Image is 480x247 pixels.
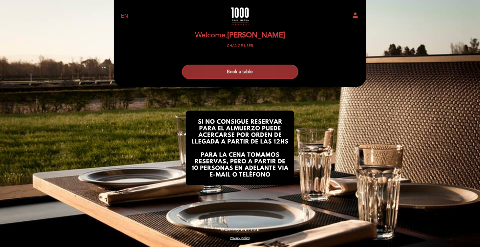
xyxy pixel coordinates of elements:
a: 1000 Rosa Negra [199,7,281,25]
button: Change user [225,43,255,49]
img: banner_1689904881.png [186,111,294,185]
h2: Welcome, [195,31,285,39]
button: Book a table [182,65,298,79]
span: powered by [221,228,239,232]
span: [PERSON_NAME] [227,31,285,40]
img: MEITRE [241,229,259,232]
a: Privacy policy [230,236,250,240]
button: person [351,11,359,21]
a: powered by [221,228,259,232]
i: person [351,11,359,19]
